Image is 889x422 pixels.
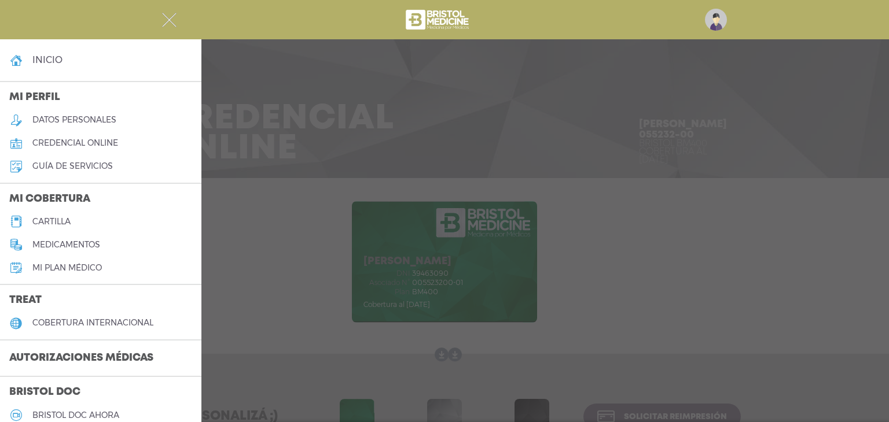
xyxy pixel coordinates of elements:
[32,138,118,148] h5: credencial online
[32,161,113,171] h5: guía de servicios
[404,6,473,34] img: bristol-medicine-blanco.png
[32,318,153,328] h5: cobertura internacional
[32,54,63,65] h4: inicio
[32,240,100,250] h5: medicamentos
[32,263,102,273] h5: Mi plan médico
[162,13,177,27] img: Cober_menu-close-white.svg
[32,410,119,420] h5: Bristol doc ahora
[32,217,71,227] h5: cartilla
[705,9,727,31] img: profile-placeholder.svg
[32,115,116,125] h5: datos personales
